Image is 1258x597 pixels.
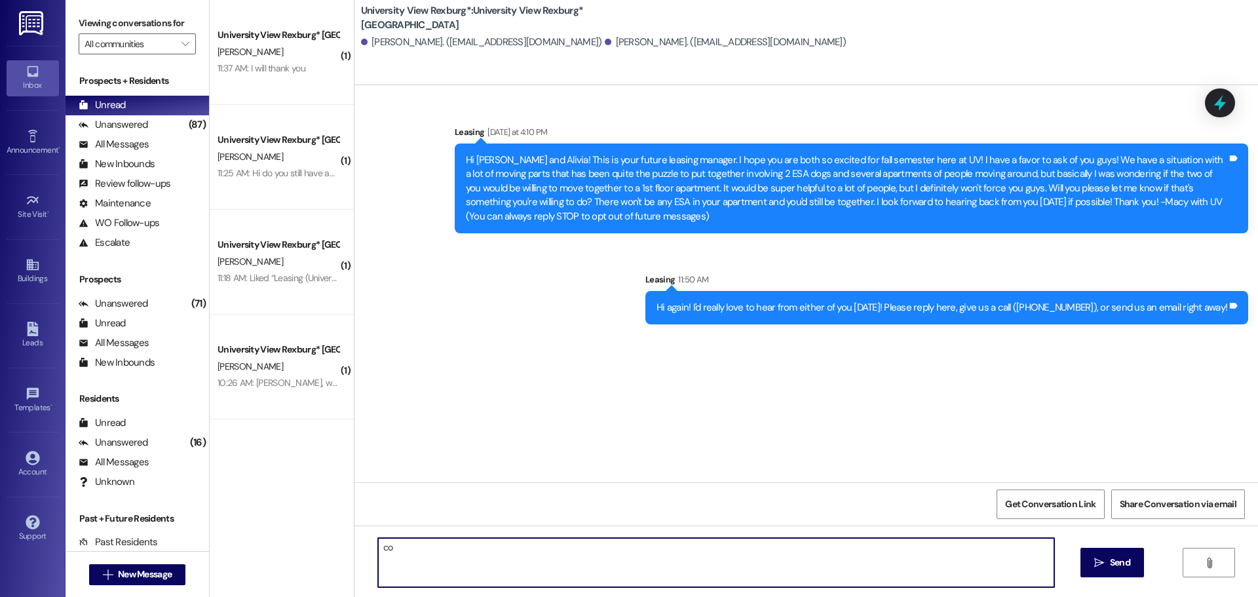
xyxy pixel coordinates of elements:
[7,318,59,353] a: Leads
[1204,558,1214,568] i: 
[7,60,59,96] a: Inbox
[66,512,209,526] div: Past + Future Residents
[645,273,1248,291] div: Leasing
[605,35,846,49] div: [PERSON_NAME]. ([EMAIL_ADDRESS][DOMAIN_NAME])
[19,11,46,35] img: ResiDesk Logo
[7,383,59,418] a: Templates •
[218,28,339,42] div: University View Rexburg* [GEOGRAPHIC_DATA]
[361,35,602,49] div: [PERSON_NAME]. ([EMAIL_ADDRESS][DOMAIN_NAME])
[1005,497,1096,511] span: Get Conversation Link
[484,125,547,139] div: [DATE] at 4:10 PM
[79,535,158,549] div: Past Residents
[997,490,1104,519] button: Get Conversation Link
[218,167,451,179] div: 11:25 AM: Hi do you still have any room availability opening up?
[79,13,196,33] label: Viewing conversations for
[79,157,155,171] div: New Inbounds
[85,33,175,54] input: All communities
[218,360,283,372] span: [PERSON_NAME]
[50,401,52,410] span: •
[185,115,209,135] div: (87)
[187,433,209,453] div: (16)
[455,125,1248,144] div: Leasing
[7,511,59,547] a: Support
[79,197,151,210] div: Maintenance
[89,564,186,585] button: New Message
[79,436,148,450] div: Unanswered
[1110,556,1130,569] span: Send
[218,133,339,147] div: University View Rexburg* [GEOGRAPHIC_DATA]
[218,343,339,356] div: University View Rexburg* [GEOGRAPHIC_DATA]
[218,377,887,389] div: 10:26 AM: [PERSON_NAME], would it be too late to set up a payment plan?? It works both ways for m...
[1094,558,1104,568] i: 
[1120,497,1236,511] span: Share Conversation via email
[378,538,1054,587] textarea: co
[79,236,130,250] div: Escalate
[466,153,1227,223] div: Hi [PERSON_NAME] and Alivia! This is your future leasing manager. I hope you are both so excited ...
[657,301,1227,315] div: Hi again! I'd really love to hear from either of you [DATE]! Please reply here, give us a call ([...
[66,392,209,406] div: Residents
[66,273,209,286] div: Prospects
[79,177,170,191] div: Review follow-ups
[79,416,126,430] div: Unread
[118,568,172,581] span: New Message
[218,256,283,267] span: [PERSON_NAME]
[79,455,149,469] div: All Messages
[675,273,708,286] div: 11:50 AM
[1080,548,1144,577] button: Send
[79,138,149,151] div: All Messages
[7,254,59,289] a: Buildings
[218,272,559,284] div: 11:18 AM: Liked “Leasing (University View Rexburg*): It looks like it went through! Thank you!!”
[218,62,305,74] div: 11:37 AM: I will thank you
[7,447,59,482] a: Account
[79,118,148,132] div: Unanswered
[79,98,126,112] div: Unread
[66,74,209,88] div: Prospects + Residents
[79,317,126,330] div: Unread
[103,569,113,580] i: 
[218,238,339,252] div: University View Rexburg* [GEOGRAPHIC_DATA]
[1111,490,1245,519] button: Share Conversation via email
[47,208,49,217] span: •
[79,356,155,370] div: New Inbounds
[58,144,60,153] span: •
[188,294,209,314] div: (71)
[218,46,283,58] span: [PERSON_NAME]
[79,216,159,230] div: WO Follow-ups
[79,336,149,350] div: All Messages
[181,39,189,49] i: 
[7,189,59,225] a: Site Visit •
[218,151,283,163] span: [PERSON_NAME]
[79,297,148,311] div: Unanswered
[79,475,134,489] div: Unknown
[361,4,623,32] b: University View Rexburg*: University View Rexburg* [GEOGRAPHIC_DATA]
